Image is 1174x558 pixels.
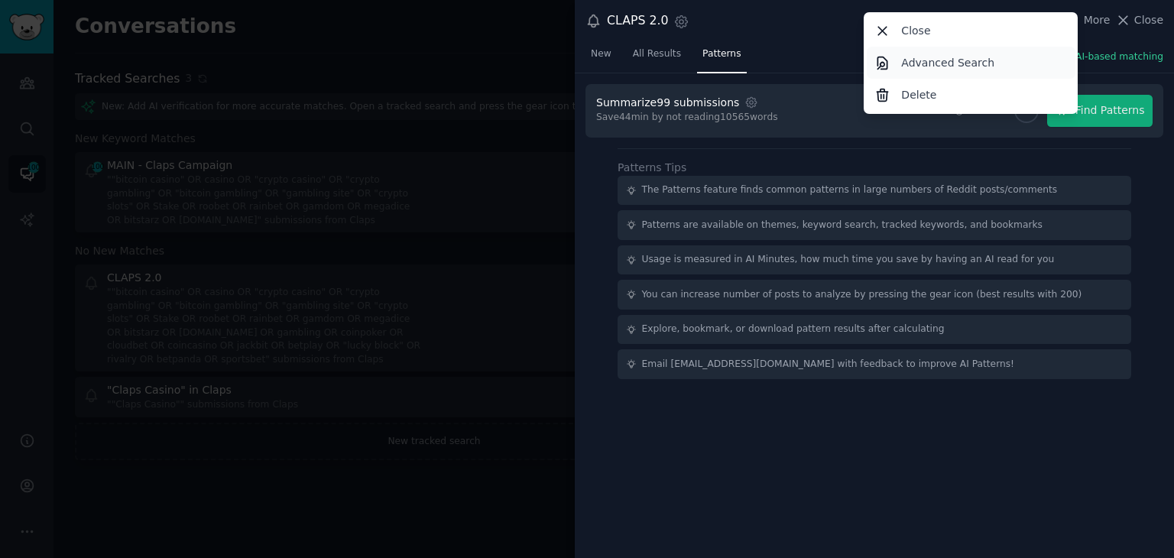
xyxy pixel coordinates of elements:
[901,23,930,39] p: Close
[1084,12,1111,28] span: More
[642,358,1015,371] div: Email [EMAIL_ADDRESS][DOMAIN_NAME] with feedback to improve AI Patterns!
[642,323,945,336] div: Explore, bookmark, or download pattern results after calculating
[642,183,1058,197] div: The Patterns feature finds common patterns in large numbers of Reddit posts/comments
[697,42,746,73] a: Patterns
[1047,95,1153,127] button: Find Patterns
[1075,102,1145,118] span: Find Patterns
[901,87,936,103] p: Delete
[628,42,686,73] a: All Results
[642,288,1082,302] div: You can increase number of posts to analyze by pressing the gear icon (best results with 200)
[607,11,668,31] div: CLAPS 2.0
[591,47,611,61] span: New
[596,111,778,125] div: Save 44 min by not reading 10565 words
[585,42,617,73] a: New
[642,219,1043,232] div: Patterns are available on themes, keyword search, tracked keywords, and bookmarks
[633,47,681,61] span: All Results
[618,161,686,174] label: Patterns Tips
[642,253,1055,267] div: Usage is measured in AI Minutes, how much time you save by having an AI read for you
[867,47,1075,79] a: Advanced Search
[702,47,741,61] span: Patterns
[596,95,739,111] div: Summarize 99 submissions
[1115,12,1163,28] button: Close
[1068,12,1111,28] button: More
[1049,50,1163,64] button: New: AI-based matching
[901,55,994,71] p: Advanced Search
[1134,12,1163,28] span: Close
